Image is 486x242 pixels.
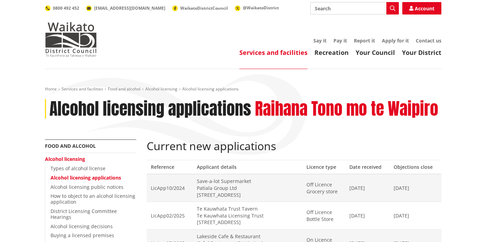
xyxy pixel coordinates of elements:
td: [DATE] [345,202,389,230]
a: Account [402,2,441,14]
span: Alcohol licensing applications [182,86,239,92]
a: Apply for it [382,37,409,44]
a: Say it [313,37,327,44]
a: Alcohol licensing applications [51,174,121,181]
span: 0800 492 452 [53,5,79,11]
span: @WaikatoDistrict [243,5,279,11]
td: Off Licence Grocery store [302,174,345,202]
th: Licence type [302,160,345,174]
th: Reference [147,160,193,174]
a: Alcohol licensing public notices [51,184,123,190]
span: [EMAIL_ADDRESS][DOMAIN_NAME] [94,5,165,11]
a: How to object to an alcohol licensing application [51,193,135,205]
a: [EMAIL_ADDRESS][DOMAIN_NAME] [86,5,165,11]
td: [DATE] [389,174,441,202]
th: Applicant details [193,160,302,174]
input: Search input [310,2,399,14]
a: Your District [402,48,441,57]
a: District Licensing Committee Hearings [51,208,117,220]
td: Te Kauwhata Trust Tavern Te Kauwhata Licensing Trust [STREET_ADDRESS] [193,202,302,230]
a: Food and alcohol [45,143,96,149]
a: Alcohol licensing [45,156,85,162]
th: Objections close [389,160,441,174]
a: @WaikatoDistrict [235,5,279,11]
td: [DATE] [389,202,441,230]
a: Pay it [333,37,347,44]
img: Waikato District Council - Te Kaunihera aa Takiwaa o Waikato [45,22,97,57]
h2: Current new applications [147,139,441,153]
a: Alcohol licensing decisions [51,223,113,230]
a: Home [45,86,57,92]
td: Off Licence Bottle Store [302,202,345,230]
a: Report it [354,37,375,44]
a: Contact us [416,37,441,44]
a: Services and facilities [62,86,103,92]
a: Types of alcohol license [51,165,106,172]
a: Recreation [314,48,349,57]
a: Alcohol licensing [145,86,177,92]
a: Food and alcohol [108,86,140,92]
nav: breadcrumb [45,86,441,92]
td: LicApp02/2025 [147,202,193,230]
a: Buying a licensed premises [51,232,114,239]
a: Your Council [356,48,395,57]
a: WaikatoDistrictCouncil [172,5,228,11]
h2: Raihana Tono mo te Waipiro [255,99,438,119]
th: Date received [345,160,389,174]
h1: Alcohol licensing applications [49,99,251,119]
td: LicApp10/2024 [147,174,193,202]
td: [DATE] [345,174,389,202]
span: WaikatoDistrictCouncil [180,5,228,11]
a: 0800 492 452 [45,5,79,11]
a: Services and facilities [239,48,308,57]
td: Save-a-lot Supermarket Patiala Group Ltd [STREET_ADDRESS] [193,174,302,202]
